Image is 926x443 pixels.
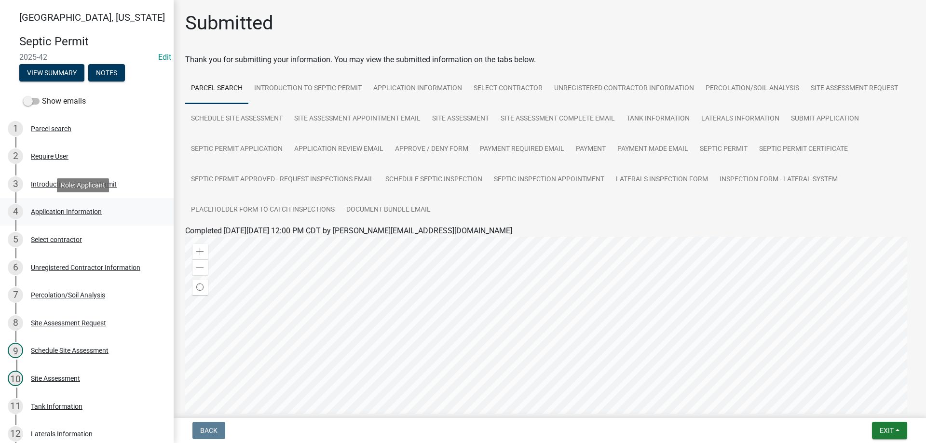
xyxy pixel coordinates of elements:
div: Role: Applicant [57,178,109,192]
div: Schedule Site Assessment [31,347,109,354]
a: Schedule Site Assessment [185,104,288,134]
a: Application Information [368,73,468,104]
a: Laterals Inspection Form [610,164,714,195]
div: 5 [8,232,23,247]
div: 12 [8,426,23,442]
div: Unregistered Contractor Information [31,264,140,271]
a: Site Assessment Request [805,73,904,104]
div: 4 [8,204,23,219]
div: 2 [8,148,23,164]
a: Payment Made Email [612,134,694,165]
div: Tank Information [31,403,82,410]
wm-modal-confirm: Edit Application Number [158,53,171,62]
a: Inspection Form - Lateral System [714,164,844,195]
label: Show emails [23,95,86,107]
a: Edit [158,53,171,62]
button: Back [192,422,225,439]
div: 7 [8,287,23,303]
span: Back [200,427,218,434]
a: Site Assessment Complete Email [495,104,621,134]
a: Application review email [288,134,389,165]
a: Payment [570,134,612,165]
button: Notes [88,64,125,81]
button: Exit [872,422,907,439]
div: Find my location [192,280,208,295]
div: 10 [8,371,23,386]
div: Percolation/Soil Analysis [31,292,105,298]
div: Application Information [31,208,102,215]
a: Approve / Deny Form [389,134,474,165]
div: Site Assessment [31,375,80,382]
a: Site Assessment Appointment Email [288,104,426,134]
h1: Submitted [185,12,273,35]
a: Submit Application [785,104,865,134]
div: Laterals Information [31,430,93,437]
div: 1 [8,121,23,136]
div: Zoom in [192,244,208,259]
div: Introduction to Septic Permit [31,181,117,188]
div: 8 [8,315,23,331]
a: Site Assessment [426,104,495,134]
a: Introduction to Septic Permit [248,73,368,104]
div: Select contractor [31,236,82,243]
a: Septic Permit Certificate [753,134,854,165]
a: Placeholder Form to Catch Inspections [185,195,340,226]
a: Septic Inspection Appointment [488,164,610,195]
span: [GEOGRAPHIC_DATA], [US_STATE] [19,12,165,23]
a: Document Bundle Email [340,195,436,226]
button: View Summary [19,64,84,81]
wm-modal-confirm: Summary [19,69,84,77]
div: 3 [8,176,23,192]
h4: Septic Permit [19,35,166,49]
div: Parcel search [31,125,71,132]
a: Septic Permit Application [185,134,288,165]
a: Tank Information [621,104,695,134]
div: Require User [31,153,68,160]
a: Schedule Septic Inspection [380,164,488,195]
span: Completed [DATE][DATE] 12:00 PM CDT by [PERSON_NAME][EMAIL_ADDRESS][DOMAIN_NAME] [185,226,512,235]
a: Septic Permit Approved - Request Inspections Email [185,164,380,195]
div: 9 [8,343,23,358]
a: Select contractor [468,73,548,104]
a: Septic Permit [694,134,753,165]
a: Percolation/Soil Analysis [700,73,805,104]
a: Payment Required Email [474,134,570,165]
div: Zoom out [192,259,208,275]
span: Exit [880,427,894,434]
div: 6 [8,260,23,275]
a: Parcel search [185,73,248,104]
a: Unregistered Contractor Information [548,73,700,104]
a: Laterals Information [695,104,785,134]
div: Thank you for submitting your information. You may view the submitted information on the tabs below. [185,54,914,66]
div: 11 [8,399,23,414]
wm-modal-confirm: Notes [88,69,125,77]
span: 2025-42 [19,53,154,62]
div: Site Assessment Request [31,320,106,326]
